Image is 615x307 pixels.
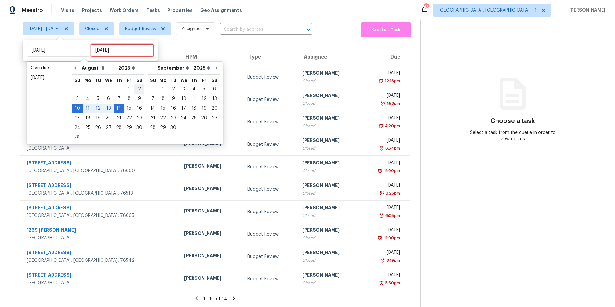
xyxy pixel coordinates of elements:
[27,272,174,280] div: [STREET_ADDRESS]
[124,113,134,123] div: Fri Aug 22 2025
[199,113,209,122] div: 26
[180,78,187,83] abbr: Wednesday
[127,78,131,83] abbr: Friday
[70,62,80,74] button: Go to previous month
[103,104,114,113] div: Wed Aug 13 2025
[209,94,220,104] div: Sat Sep 13 2025
[247,141,292,148] div: Budget Review
[93,104,103,113] div: Tue Aug 12 2025
[199,94,209,103] div: 12
[84,78,91,83] abbr: Monday
[27,92,174,100] div: [STREET_ADDRESS]
[80,63,117,73] select: Month
[365,249,400,257] div: [DATE]
[74,78,80,83] abbr: Sunday
[384,190,400,196] div: 3:25pm
[134,94,144,104] div: Sat Aug 09 2025
[302,190,355,196] div: Closed
[365,204,400,212] div: [DATE]
[200,7,242,13] span: Geo Assignments
[27,190,174,196] div: [GEOGRAPHIC_DATA], [GEOGRAPHIC_DATA], 76513
[178,94,189,103] div: 10
[93,113,103,122] div: 19
[247,186,292,193] div: Budget Review
[184,275,237,283] div: [PERSON_NAME]
[202,78,206,83] abbr: Friday
[302,145,355,152] div: Closed
[27,212,174,219] div: [GEOGRAPHIC_DATA], [GEOGRAPHIC_DATA], 78665
[365,115,400,123] div: [DATE]
[302,78,355,84] div: Closed
[124,113,134,122] div: 22
[199,85,209,94] div: 5
[168,85,178,94] div: 2
[247,253,292,260] div: Budget Review
[31,74,65,81] div: [DATE]
[158,113,168,123] div: Mon Sep 22 2025
[125,26,156,32] span: Budget Review
[302,92,355,100] div: [PERSON_NAME]
[302,168,355,174] div: Closed
[179,48,242,66] th: HPM
[383,123,400,129] div: 4:20pm
[116,78,122,83] abbr: Thursday
[27,249,174,257] div: [STREET_ADDRESS]
[365,137,400,145] div: [DATE]
[148,113,158,123] div: Sun Sep 21 2025
[178,113,189,123] div: Wed Sep 24 2025
[146,8,160,12] span: Tasks
[168,94,178,103] div: 9
[83,104,93,113] div: 11
[189,113,199,123] div: Thu Sep 25 2025
[297,48,360,66] th: Assignee
[103,94,114,103] div: 6
[148,104,158,113] div: 14
[134,104,144,113] div: Sat Aug 16 2025
[199,104,209,113] div: 19
[378,78,383,84] img: Overdue Alarm Icon
[302,235,355,241] div: Closed
[114,113,124,122] div: 21
[148,104,158,113] div: Sun Sep 14 2025
[110,7,139,13] span: Work Orders
[384,212,400,219] div: 6:05pm
[365,182,400,190] div: [DATE]
[168,104,178,113] div: Tue Sep 16 2025
[148,123,158,132] div: 28
[378,235,383,241] img: Overdue Alarm Icon
[302,70,355,78] div: [PERSON_NAME]
[184,140,237,148] div: [PERSON_NAME]
[114,113,124,123] div: Thu Aug 21 2025
[91,44,154,57] input: Fri, Aug 14
[114,123,124,132] div: 28
[247,209,292,215] div: Budget Review
[27,123,174,129] div: [GEOGRAPHIC_DATA], [GEOGRAPHIC_DATA], 78634
[72,132,83,142] div: Sun Aug 31 2025
[439,7,537,13] span: [GEOGRAPHIC_DATA], [GEOGRAPHIC_DATA] + 1
[247,164,292,170] div: Budget Review
[27,70,174,78] div: [STREET_ADDRESS]
[148,94,158,104] div: Sun Sep 07 2025
[158,104,168,113] div: Mon Sep 15 2025
[247,96,292,103] div: Budget Review
[72,133,83,142] div: 31
[189,84,199,94] div: Thu Sep 04 2025
[220,25,294,35] input: Search by address
[378,168,383,174] img: Overdue Alarm Icon
[302,257,355,264] div: Closed
[72,113,83,123] div: Sun Aug 17 2025
[302,137,355,145] div: [PERSON_NAME]
[178,104,189,113] div: Wed Sep 17 2025
[168,84,178,94] div: Tue Sep 02 2025
[27,227,174,235] div: 1269 [PERSON_NAME]
[199,84,209,94] div: Fri Sep 05 2025
[158,113,168,122] div: 22
[302,160,355,168] div: [PERSON_NAME]
[72,113,83,122] div: 17
[72,123,83,132] div: 24
[156,63,192,73] select: Month
[302,123,355,129] div: Closed
[302,204,355,212] div: [PERSON_NAME]
[380,100,385,107] img: Overdue Alarm Icon
[93,94,103,103] div: 5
